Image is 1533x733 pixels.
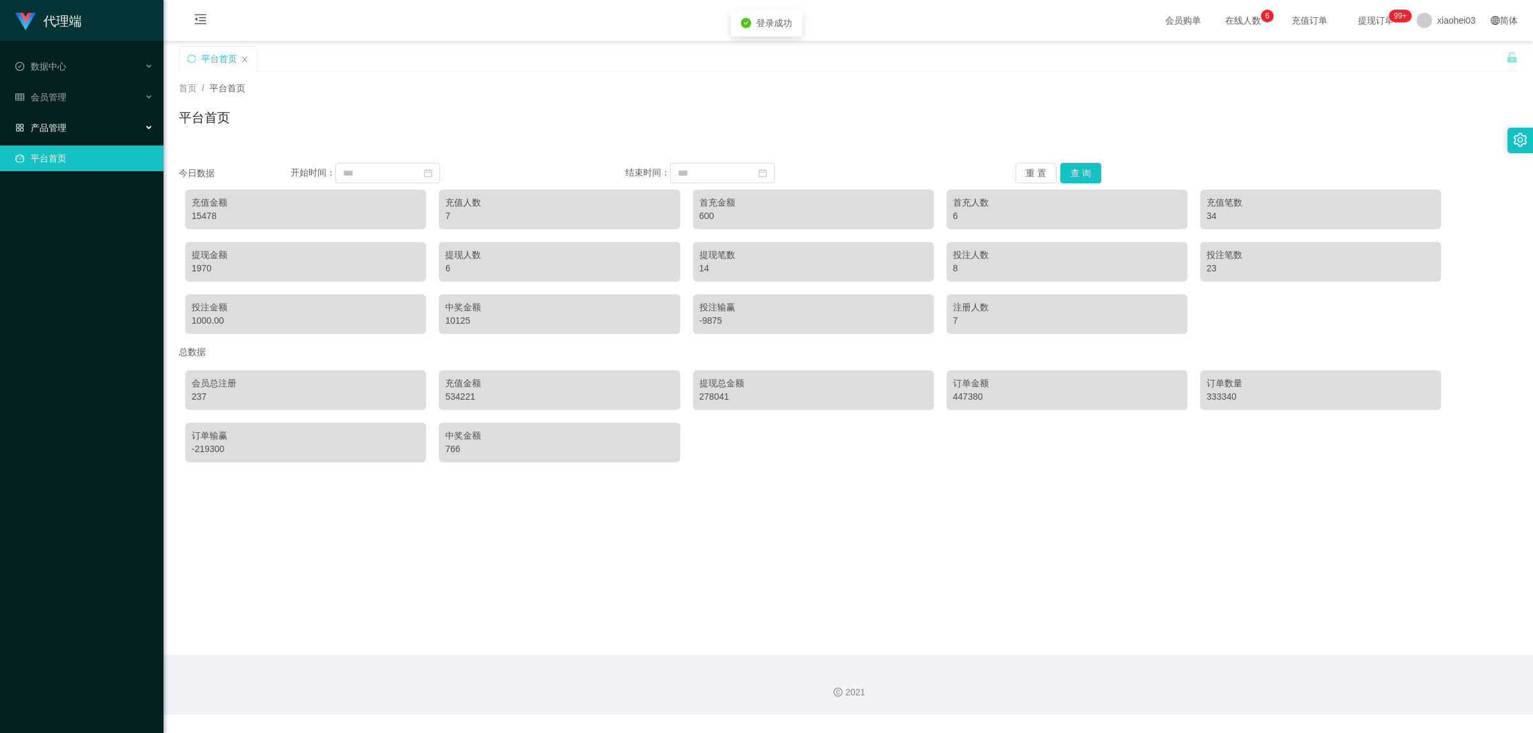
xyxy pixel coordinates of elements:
p: 6 [1265,10,1270,22]
span: 登录成功 [756,18,792,28]
i: 图标: check-circle-o [15,62,24,71]
div: 1970 [192,262,420,275]
div: 投注输赢 [699,301,927,314]
div: 平台首页 [201,47,237,71]
div: 充值笔数 [1207,196,1435,209]
i: 图标: calendar [423,169,432,178]
i: 图标: setting [1513,133,1527,147]
a: 代理端 [15,15,82,26]
span: 开始时间： [291,167,335,178]
div: 充值人数 [445,196,673,209]
button: 重 置 [1016,163,1056,183]
div: 注册人数 [953,301,1181,314]
i: 图标: menu-fold [179,1,222,42]
div: 14 [699,262,927,275]
div: -219300 [192,442,420,456]
div: 投注人数 [953,248,1181,262]
div: 278041 [699,390,927,404]
div: 600 [699,209,927,223]
span: 平台首页 [210,83,245,93]
div: 投注金额 [192,301,420,314]
i: 图标: table [15,93,24,102]
i: 图标: copyright [834,688,843,697]
span: 提现订单 [1352,16,1400,25]
div: 10125 [445,314,673,328]
div: 订单输赢 [192,429,420,442]
div: -9875 [699,314,927,328]
sup: 1167 [1389,10,1412,22]
div: 提现金额 [192,248,420,262]
div: 中奖金额 [445,429,673,442]
div: 充值金额 [445,377,673,390]
span: 首页 [179,83,197,93]
i: 图标: global [1491,16,1500,25]
h1: 平台首页 [179,108,230,127]
div: 提现人数 [445,248,673,262]
span: / [202,83,204,93]
div: 今日数据 [179,167,291,180]
div: 总数据 [179,340,1518,364]
span: 结束时间： [625,167,670,178]
i: 图标: close [241,56,248,63]
div: 766 [445,442,673,456]
div: 23 [1207,262,1435,275]
i: 图标: sync [187,54,196,63]
div: 447380 [953,390,1181,404]
span: 会员管理 [15,92,66,102]
span: 充值订单 [1285,16,1334,25]
span: 产品管理 [15,123,66,133]
div: 首充人数 [953,196,1181,209]
div: 6 [953,209,1181,223]
i: 图标: unlock [1506,52,1518,63]
div: 237 [192,390,420,404]
sup: 6 [1261,10,1274,22]
div: 34 [1207,209,1435,223]
div: 提现总金额 [699,377,927,390]
i: 图标: calendar [758,169,767,178]
div: 7 [445,209,673,223]
div: 2021 [174,686,1523,699]
div: 提现笔数 [699,248,927,262]
div: 投注笔数 [1207,248,1435,262]
div: 6 [445,262,673,275]
i: 图标: appstore-o [15,123,24,132]
img: logo.9652507e.png [15,13,36,31]
div: 1000.00 [192,314,420,328]
button: 查 询 [1060,163,1101,183]
div: 订单金额 [953,377,1181,390]
div: 15478 [192,209,420,223]
div: 中奖金额 [445,301,673,314]
div: 333340 [1207,390,1435,404]
div: 订单数量 [1207,377,1435,390]
i: icon: check-circle [741,18,751,28]
span: 在线人数 [1219,16,1267,25]
div: 会员总注册 [192,377,420,390]
div: 8 [953,262,1181,275]
div: 充值金额 [192,196,420,209]
div: 7 [953,314,1181,328]
div: 首充金额 [699,196,927,209]
h1: 代理端 [43,1,82,42]
span: 数据中心 [15,61,66,72]
div: 534221 [445,390,673,404]
a: 图标: dashboard平台首页 [15,146,153,171]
